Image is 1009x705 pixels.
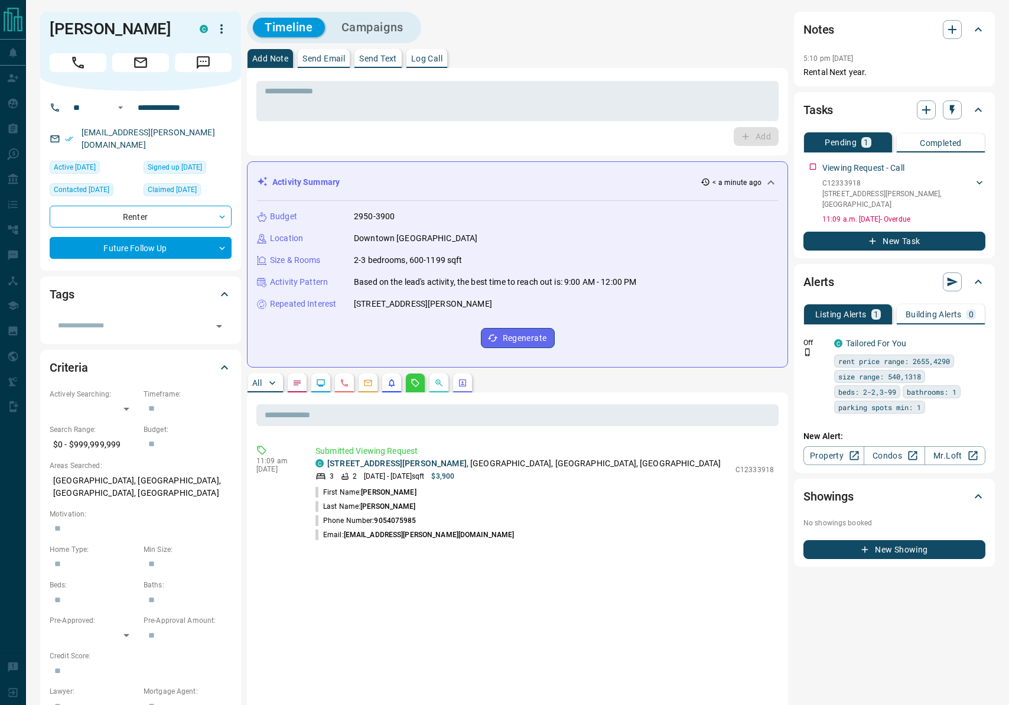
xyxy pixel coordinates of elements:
p: All [252,379,262,387]
p: Search Range: [50,424,138,435]
div: Renter [50,206,232,228]
span: Active [DATE] [54,161,96,173]
span: [PERSON_NAME] [360,502,415,511]
p: $3,900 [431,471,454,482]
a: [EMAIL_ADDRESS][PERSON_NAME][DOMAIN_NAME] [82,128,215,150]
button: Open [113,100,128,115]
span: Call [50,53,106,72]
h2: Alerts [803,272,834,291]
p: Off [803,337,827,348]
div: Criteria [50,353,232,382]
p: Size & Rooms [270,254,321,267]
p: C12333918 [735,464,774,475]
button: New Showing [803,540,985,559]
p: C12333918 [822,178,974,189]
p: Budget [270,210,297,223]
p: [DATE] - [DATE] sqft [364,471,424,482]
div: Showings [803,482,985,511]
a: [STREET_ADDRESS][PERSON_NAME] [327,459,467,468]
p: Baths: [144,580,232,590]
p: Activity Pattern [270,276,328,288]
p: Pre-Approved: [50,615,138,626]
p: Send Email [302,54,345,63]
a: Condos [864,446,925,465]
div: Alerts [803,268,985,296]
span: [EMAIL_ADDRESS][PERSON_NAME][DOMAIN_NAME] [344,531,515,539]
span: beds: 2-2,3-99 [838,386,896,398]
p: Pending [825,138,857,147]
h1: [PERSON_NAME] [50,20,182,38]
p: Areas Searched: [50,460,232,471]
p: 1 [874,310,878,319]
p: First Name: [315,487,416,498]
p: 0 [969,310,974,319]
p: 3 [330,471,334,482]
svg: Requests [411,378,420,388]
span: 9054075985 [374,516,416,525]
span: bathrooms: 1 [907,386,956,398]
svg: Email Verified [65,135,73,143]
p: Completed [920,139,962,147]
p: Viewing Request - Call [822,162,904,174]
p: Budget: [144,424,232,435]
p: 2 [353,471,357,482]
span: Message [175,53,232,72]
button: New Task [803,232,985,251]
p: 2950-3900 [354,210,395,223]
h2: Criteria [50,358,88,377]
svg: Lead Browsing Activity [316,378,326,388]
div: Thu Aug 14 2025 [50,161,138,177]
div: Tags [50,280,232,308]
a: Mr.Loft [925,446,985,465]
p: [STREET_ADDRESS][PERSON_NAME] [354,298,492,310]
p: Motivation: [50,509,232,519]
p: , [GEOGRAPHIC_DATA], [GEOGRAPHIC_DATA], [GEOGRAPHIC_DATA] [327,457,721,470]
button: Timeline [253,18,325,37]
p: 2-3 bedrooms, 600-1199 sqft [354,254,463,267]
p: Phone Number: [315,515,416,526]
div: Thu Dec 15 2022 [50,183,138,200]
p: [GEOGRAPHIC_DATA], [GEOGRAPHIC_DATA], [GEOGRAPHIC_DATA], [GEOGRAPHIC_DATA] [50,471,232,503]
h2: Tasks [803,100,833,119]
p: Actively Searching: [50,389,138,399]
p: 5:10 pm [DATE] [803,54,854,63]
a: Tailored For You [846,339,906,348]
svg: Opportunities [434,378,444,388]
p: [DATE] [256,465,298,473]
p: No showings booked [803,518,985,528]
span: Claimed [DATE] [148,184,197,196]
span: parking spots min: 1 [838,401,921,413]
p: Beds: [50,580,138,590]
svg: Calls [340,378,349,388]
p: Mortgage Agent: [144,686,232,697]
div: Fri Dec 09 2022 [144,183,232,200]
p: Based on the lead's activity, the best time to reach out is: 9:00 AM - 12:00 PM [354,276,636,288]
p: Send Text [359,54,397,63]
p: Lawyer: [50,686,138,697]
button: Open [211,318,227,334]
p: < a minute ago [712,177,761,188]
p: Email: [315,529,514,540]
p: Log Call [411,54,442,63]
button: Regenerate [481,328,555,348]
span: Contacted [DATE] [54,184,109,196]
div: C12333918[STREET_ADDRESS][PERSON_NAME],[GEOGRAPHIC_DATA] [822,176,985,212]
p: Rental Next year. [803,66,985,79]
svg: Listing Alerts [387,378,396,388]
h2: Tags [50,285,74,304]
svg: Notes [292,378,302,388]
p: Timeframe: [144,389,232,399]
div: condos.ca [834,339,842,347]
div: condos.ca [200,25,208,33]
p: Home Type: [50,544,138,555]
div: Activity Summary< a minute ago [257,171,778,193]
div: condos.ca [315,459,324,467]
p: Listing Alerts [815,310,867,319]
div: Tasks [803,96,985,124]
div: Future Follow Up [50,237,232,259]
p: $0 - $999,999,999 [50,435,138,454]
span: Signed up [DATE] [148,161,202,173]
p: New Alert: [803,430,985,443]
p: Credit Score: [50,651,232,661]
p: Location [270,232,303,245]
